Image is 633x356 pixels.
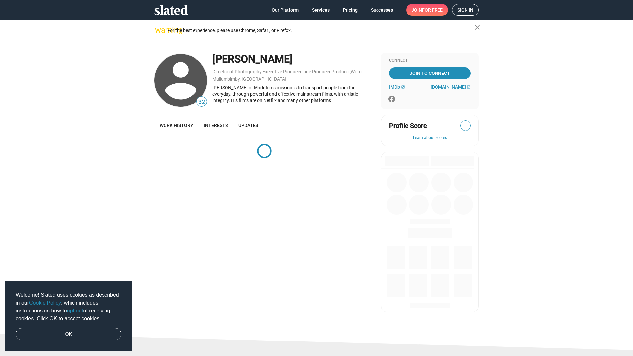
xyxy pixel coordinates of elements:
span: Profile Score [389,121,427,130]
a: Work history [154,117,198,133]
span: Pricing [343,4,358,16]
mat-icon: open_in_new [467,85,471,89]
button: Learn about scores [389,135,471,141]
a: Successes [366,4,398,16]
div: Connect [389,58,471,63]
a: Producer [331,69,350,74]
div: [PERSON_NAME] of Maddfilms mission is to transport people from the everyday, through powerful and... [212,85,375,103]
span: Join [411,4,443,16]
span: [DOMAIN_NAME] [431,84,466,90]
span: Work history [160,123,193,128]
div: [PERSON_NAME] [212,52,375,66]
mat-icon: close [473,23,481,31]
a: opt-out [67,308,83,313]
a: Executive Producer [262,69,302,74]
a: Pricing [338,4,363,16]
a: dismiss cookie message [16,328,121,341]
span: Our Platform [272,4,299,16]
span: , [350,70,351,74]
a: Cookie Policy [29,300,61,306]
div: For the best experience, please use Chrome, Safari, or Firefox. [167,26,475,35]
span: Sign in [457,4,473,15]
mat-icon: open_in_new [401,85,405,89]
span: — [461,122,470,130]
span: for free [422,4,443,16]
span: Services [312,4,330,16]
a: Interests [198,117,233,133]
a: Line Producer [302,69,331,74]
a: IMDb [389,84,405,90]
a: Mullumbimby, [GEOGRAPHIC_DATA] [212,76,286,82]
mat-icon: warning [155,26,163,34]
a: Joinfor free [406,4,448,16]
a: Services [307,4,335,16]
a: Writer [351,69,363,74]
span: Updates [238,123,258,128]
a: Join To Connect [389,67,471,79]
a: Updates [233,117,263,133]
a: Sign in [452,4,479,16]
a: Director of Photography [212,69,262,74]
a: [DOMAIN_NAME] [431,84,471,90]
span: Welcome! Slated uses cookies as described in our , which includes instructions on how to of recei... [16,291,121,323]
a: Our Platform [266,4,304,16]
span: Successes [371,4,393,16]
span: IMDb [389,84,400,90]
span: Interests [204,123,228,128]
span: 32 [197,98,207,106]
span: Join To Connect [390,67,469,79]
div: cookieconsent [5,281,132,351]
